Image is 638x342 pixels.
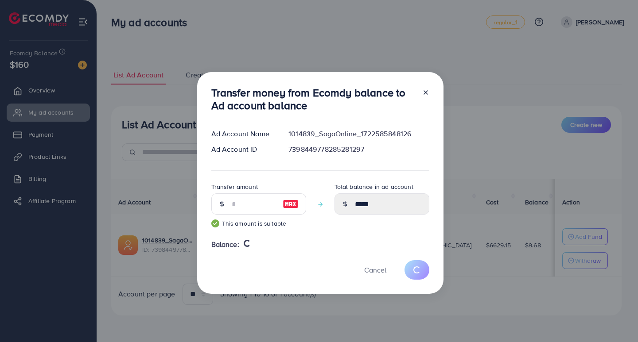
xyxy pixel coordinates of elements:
img: image [283,199,299,209]
button: Cancel [353,260,397,279]
div: 1014839_SagaOnline_1722585848126 [281,129,436,139]
span: Cancel [364,265,386,275]
label: Transfer amount [211,182,258,191]
iframe: Chat [600,302,631,335]
div: Ad Account Name [204,129,282,139]
small: This amount is suitable [211,219,306,228]
img: guide [211,219,219,227]
span: Balance: [211,239,239,250]
label: Total balance in ad account [335,182,413,191]
div: 7398449778285281297 [281,144,436,154]
h3: Transfer money from Ecomdy balance to Ad account balance [211,86,415,112]
div: Ad Account ID [204,144,282,154]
